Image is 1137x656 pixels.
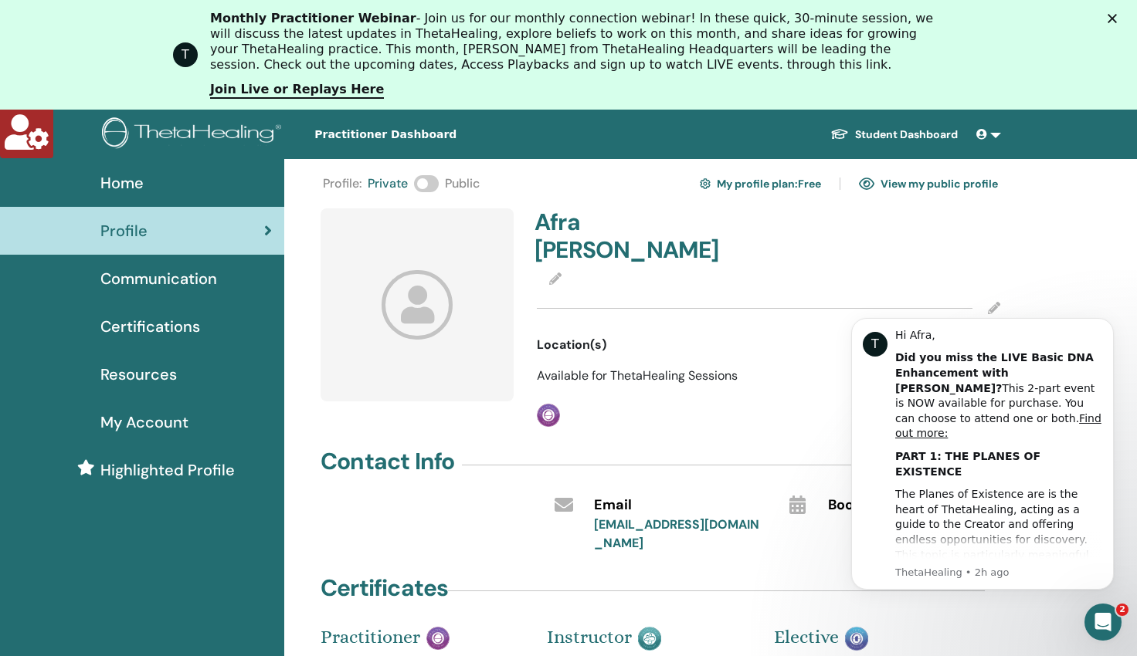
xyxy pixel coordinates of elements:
span: Available for ThetaHealing Sessions [537,367,738,384]
a: Join Live or Replays Here [210,82,384,99]
span: Certifications [100,315,200,338]
img: cog.svg [700,176,711,191]
span: Instructor [547,626,632,648]
p: Message from ThetaHealing, sent 2h ago [67,271,274,285]
a: My profile plan:Free [700,171,821,196]
iframe: Intercom live chat [1084,604,1122,641]
div: Close [1108,14,1123,23]
span: Resources [100,363,177,386]
h4: Certificates [321,574,448,602]
iframe: Intercom notifications message [828,295,1137,614]
a: [EMAIL_ADDRESS][DOMAIN_NAME] [594,516,759,551]
img: logo.png [102,117,287,152]
span: Practitioner Dashboard [314,127,546,143]
span: Communication [100,267,217,290]
span: Profile : [323,174,361,193]
span: Email [594,495,632,516]
a: View my public profile [859,171,998,196]
span: 2 [1116,604,1129,616]
h4: Afra [PERSON_NAME] [535,208,759,264]
img: eye.svg [859,177,874,191]
a: Student Dashboard [818,120,970,149]
span: Practitioner [321,626,420,648]
span: Private [368,174,408,193]
span: Highlighted Profile [100,458,235,482]
span: Public [445,174,480,193]
div: Profile image for ThetaHealing [173,42,198,67]
div: The Planes of Existence are is the heart of ThetaHealing, acting as a guide to the Creator and of... [67,192,274,374]
span: Home [100,171,144,194]
span: Location(s) [537,336,606,354]
span: My Account [100,411,188,434]
h4: Contact Info [321,448,454,475]
b: Monthly Practitioner Webinar [210,11,416,25]
span: Profile [100,219,148,242]
span: Elective [774,626,839,648]
div: - Join us for our monthly connection webinar! In these quick, 30-minute session, we will discuss ... [210,11,939,73]
img: graduation-cap-white.svg [830,127,849,140]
